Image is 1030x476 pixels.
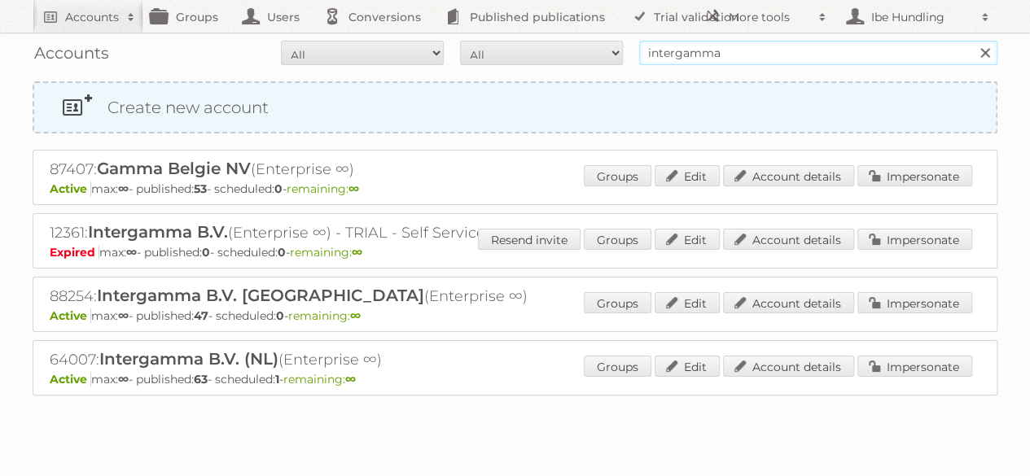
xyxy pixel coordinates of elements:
[655,165,720,186] a: Edit
[194,372,208,386] strong: 63
[50,286,620,307] h2: 88254: (Enterprise ∞)
[118,308,129,323] strong: ∞
[584,292,651,313] a: Groups
[350,308,361,323] strong: ∞
[857,165,972,186] a: Impersonate
[97,159,251,178] span: Gamma Belgie NV
[857,229,972,250] a: Impersonate
[99,349,278,369] span: Intergamma B.V. (NL)
[584,229,651,250] a: Groups
[194,181,207,196] strong: 53
[88,222,228,242] span: Intergamma B.V.
[50,222,620,243] h2: 12361: (Enterprise ∞) - TRIAL - Self Service
[97,286,424,305] span: Intergamma B.V. [GEOGRAPHIC_DATA]
[723,292,854,313] a: Account details
[348,181,359,196] strong: ∞
[194,308,208,323] strong: 47
[290,245,362,260] span: remaining:
[50,181,980,196] p: max: - published: - scheduled: -
[352,245,362,260] strong: ∞
[278,245,286,260] strong: 0
[50,308,980,323] p: max: - published: - scheduled: -
[50,181,91,196] span: Active
[723,229,854,250] a: Account details
[50,245,99,260] span: Expired
[65,9,119,25] h2: Accounts
[275,372,279,386] strong: 1
[276,308,284,323] strong: 0
[287,181,359,196] span: remaining:
[50,372,980,386] p: max: - published: - scheduled: -
[50,245,980,260] p: max: - published: - scheduled: -
[867,9,973,25] h2: Ibe Hundling
[50,349,620,370] h2: 64007: (Enterprise ∞)
[202,245,210,260] strong: 0
[478,229,581,250] a: Resend invite
[126,245,137,260] strong: ∞
[288,308,361,323] span: remaining:
[857,356,972,377] a: Impersonate
[50,308,91,323] span: Active
[729,9,810,25] h2: More tools
[655,356,720,377] a: Edit
[857,292,972,313] a: Impersonate
[655,292,720,313] a: Edit
[34,83,996,132] a: Create new account
[283,372,356,386] span: remaining:
[655,229,720,250] a: Edit
[584,165,651,186] a: Groups
[50,159,620,180] h2: 87407: (Enterprise ∞)
[118,372,129,386] strong: ∞
[274,181,283,196] strong: 0
[50,372,91,386] span: Active
[584,356,651,377] a: Groups
[118,181,129,196] strong: ∞
[345,372,356,386] strong: ∞
[723,356,854,377] a: Account details
[723,165,854,186] a: Account details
